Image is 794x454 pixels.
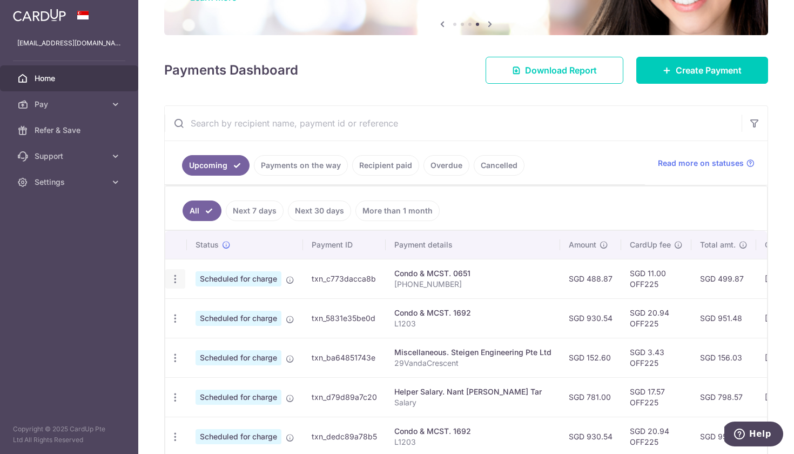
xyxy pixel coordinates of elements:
[700,239,736,250] span: Total amt.
[196,271,281,286] span: Scheduled for charge
[394,279,551,290] p: [PHONE_NUMBER]
[394,268,551,279] div: Condo & MCST. 0651
[724,422,783,449] iframe: Opens a widget where you can find more information
[303,338,386,377] td: txn_ba64851743e
[658,158,744,169] span: Read more on statuses
[196,239,219,250] span: Status
[658,158,755,169] a: Read more on statuses
[630,239,671,250] span: CardUp fee
[394,437,551,448] p: L1203
[621,298,691,338] td: SGD 20.94 OFF225
[182,155,250,176] a: Upcoming
[35,151,106,162] span: Support
[196,429,281,444] span: Scheduled for charge
[254,155,348,176] a: Payments on the way
[35,99,106,110] span: Pay
[226,201,284,221] a: Next 7 days
[560,377,621,417] td: SGD 781.00
[569,239,596,250] span: Amount
[303,377,386,417] td: txn_d79d89a7c20
[560,259,621,298] td: SGD 488.87
[17,38,121,49] p: [EMAIL_ADDRESS][DOMAIN_NAME]
[196,311,281,326] span: Scheduled for charge
[394,318,551,329] p: L1203
[352,155,419,176] a: Recipient paid
[35,73,106,84] span: Home
[621,259,691,298] td: SGD 11.00 OFF225
[386,231,560,259] th: Payment details
[394,358,551,369] p: 29VandaCrescent
[474,155,524,176] a: Cancelled
[303,259,386,298] td: txn_c773dacca8b
[394,308,551,318] div: Condo & MCST. 1692
[423,155,469,176] a: Overdue
[394,397,551,408] p: Salary
[13,9,66,22] img: CardUp
[196,390,281,405] span: Scheduled for charge
[394,347,551,358] div: Miscellaneous. Steigen Engineering Pte Ltd
[164,61,298,80] h4: Payments Dashboard
[560,338,621,377] td: SGD 152.60
[676,64,742,77] span: Create Payment
[183,201,221,221] a: All
[165,106,742,141] input: Search by recipient name, payment id or reference
[196,350,281,365] span: Scheduled for charge
[560,298,621,338] td: SGD 930.54
[691,298,756,338] td: SGD 951.48
[394,426,551,437] div: Condo & MCST. 1692
[355,201,440,221] a: More than 1 month
[303,298,386,338] td: txn_5831e35be0d
[621,338,691,377] td: SGD 3.43 OFF225
[691,338,756,377] td: SGD 156.03
[303,231,386,259] th: Payment ID
[35,125,106,136] span: Refer & Save
[621,377,691,417] td: SGD 17.57 OFF225
[691,259,756,298] td: SGD 499.87
[691,377,756,417] td: SGD 798.57
[394,386,551,397] div: Helper Salary. Nant [PERSON_NAME] Tar
[35,177,106,188] span: Settings
[486,57,623,84] a: Download Report
[288,201,351,221] a: Next 30 days
[636,57,768,84] a: Create Payment
[525,64,597,77] span: Download Report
